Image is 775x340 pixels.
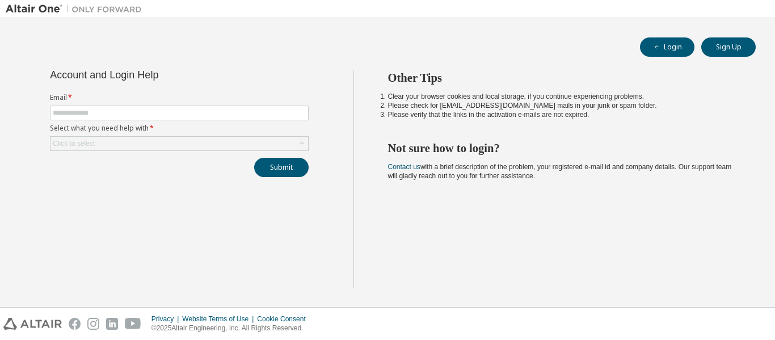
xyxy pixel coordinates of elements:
[50,124,309,133] label: Select what you need help with
[257,314,312,324] div: Cookie Consent
[388,92,736,101] li: Clear your browser cookies and local storage, if you continue experiencing problems.
[151,314,182,324] div: Privacy
[3,318,62,330] img: altair_logo.svg
[388,163,732,180] span: with a brief description of the problem, your registered e-mail id and company details. Our suppo...
[87,318,99,330] img: instagram.svg
[388,163,420,171] a: Contact us
[640,37,694,57] button: Login
[106,318,118,330] img: linkedin.svg
[50,93,309,102] label: Email
[50,137,308,150] div: Click to select
[125,318,141,330] img: youtube.svg
[254,158,309,177] button: Submit
[6,3,148,15] img: Altair One
[388,110,736,119] li: Please verify that the links in the activation e-mails are not expired.
[388,141,736,156] h2: Not sure how to login?
[69,318,81,330] img: facebook.svg
[151,324,313,333] p: © 2025 Altair Engineering, Inc. All Rights Reserved.
[388,70,736,85] h2: Other Tips
[388,101,736,110] li: Please check for [EMAIL_ADDRESS][DOMAIN_NAME] mails in your junk or spam folder.
[50,70,257,79] div: Account and Login Help
[701,37,756,57] button: Sign Up
[53,139,95,148] div: Click to select
[182,314,257,324] div: Website Terms of Use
